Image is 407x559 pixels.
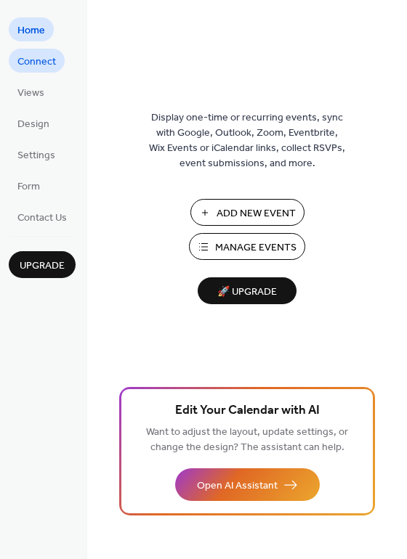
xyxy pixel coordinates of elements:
button: Open AI Assistant [175,468,320,501]
a: Views [9,80,53,104]
span: Contact Us [17,211,67,226]
a: Connect [9,49,65,73]
a: Contact Us [9,205,76,229]
a: Settings [9,142,64,166]
span: Want to adjust the layout, update settings, or change the design? The assistant can help. [146,423,348,457]
span: Edit Your Calendar with AI [175,401,320,421]
span: Add New Event [217,206,296,221]
span: Design [17,117,49,132]
a: Design [9,111,58,135]
a: Home [9,17,54,41]
span: Home [17,23,45,38]
span: Views [17,86,44,101]
button: Add New Event [190,199,305,226]
span: Form [17,179,40,195]
a: Form [9,174,49,197]
span: 🚀 Upgrade [206,282,288,302]
span: Connect [17,54,56,70]
button: Upgrade [9,251,76,278]
span: Display one-time or recurring events, sync with Google, Outlook, Zoom, Eventbrite, Wix Events or ... [149,110,345,171]
button: Manage Events [189,233,305,260]
span: Settings [17,148,55,163]
button: 🚀 Upgrade [198,277,297,304]
span: Manage Events [215,240,297,256]
span: Open AI Assistant [197,478,278,494]
span: Upgrade [20,258,65,274]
